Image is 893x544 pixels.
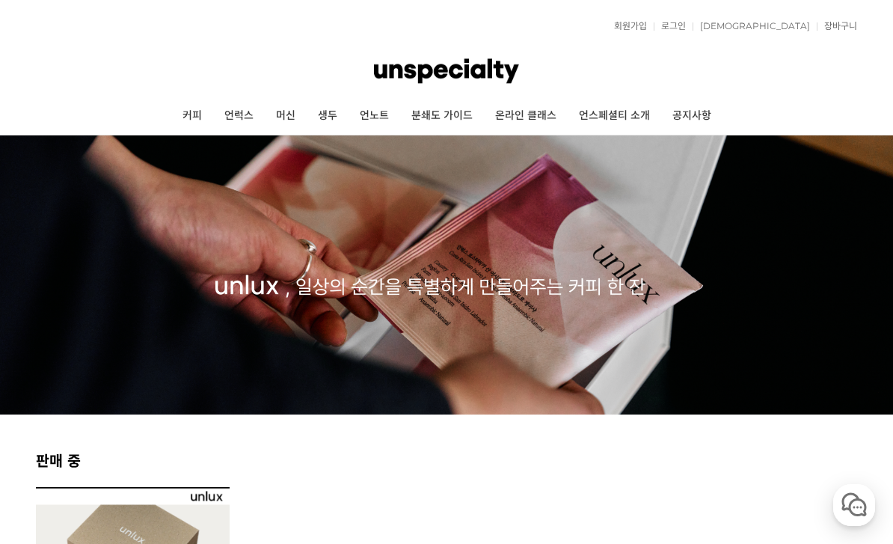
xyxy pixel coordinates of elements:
[36,449,857,471] h2: 판매 중
[484,97,568,135] a: 온라인 클래스
[607,22,647,31] a: 회원가입
[661,97,722,135] a: 공지사항
[307,97,349,135] a: 생두
[693,22,810,31] a: [DEMOGRAPHIC_DATA]
[400,97,484,135] a: 분쇄도 가이드
[171,97,213,135] a: 커피
[213,97,265,135] a: 언럭스
[349,97,400,135] a: 언노트
[265,97,307,135] a: 머신
[817,22,857,31] a: 장바구니
[568,97,661,135] a: 언스페셜티 소개
[654,22,686,31] a: 로그인
[374,49,519,94] img: 언스페셜티 몰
